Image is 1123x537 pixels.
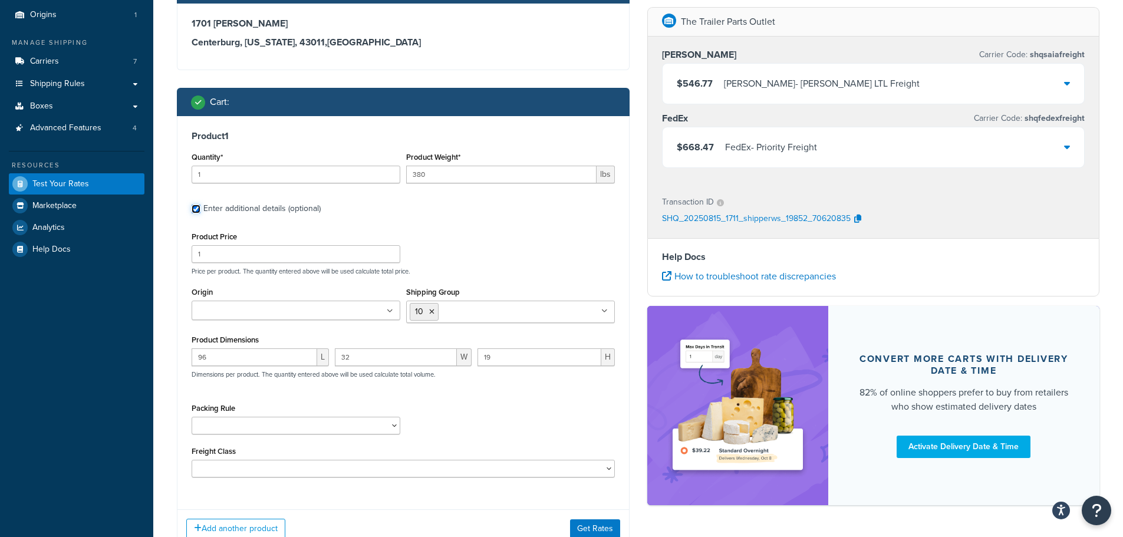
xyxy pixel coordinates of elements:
[681,14,775,30] p: The Trailer Parts Outlet
[192,153,223,162] label: Quantity*
[406,166,597,183] input: 0.00
[133,123,137,133] span: 4
[192,205,200,213] input: Enter additional details (optional)
[30,57,59,67] span: Carriers
[9,4,144,26] a: Origins1
[32,223,65,233] span: Analytics
[192,37,615,48] h3: Centerburg, [US_STATE], 43011 , [GEOGRAPHIC_DATA]
[192,166,400,183] input: 0.0
[9,173,144,195] a: Test Your Rates
[9,51,144,73] li: Carriers
[32,201,77,211] span: Marketplace
[9,160,144,170] div: Resources
[9,217,144,238] a: Analytics
[662,269,836,283] a: How to troubleshoot rate discrepancies
[662,194,714,210] p: Transaction ID
[1082,496,1111,525] button: Open Resource Center
[1028,48,1085,61] span: shqsaiafreight
[897,436,1030,458] a: Activate Delivery Date & Time
[317,348,329,366] span: L
[677,140,714,154] span: $668.47
[30,79,85,89] span: Shipping Rules
[192,335,259,344] label: Product Dimensions
[9,95,144,117] a: Boxes
[203,200,321,217] div: Enter additional details (optional)
[9,38,144,48] div: Manage Shipping
[32,179,89,189] span: Test Your Rates
[406,288,460,296] label: Shipping Group
[189,267,618,275] p: Price per product. The quantity entered above will be used calculate total price.
[192,130,615,142] h3: Product 1
[192,232,237,241] label: Product Price
[857,386,1072,414] div: 82% of online shoppers prefer to buy from retailers who show estimated delivery dates
[662,113,688,124] h3: FedEx
[601,348,615,366] span: H
[9,73,144,95] a: Shipping Rules
[189,370,436,378] p: Dimensions per product. The quantity entered above will be used calculate total volume.
[133,57,137,67] span: 7
[725,139,817,156] div: FedEx - Priority Freight
[192,404,235,413] label: Packing Rule
[192,447,236,456] label: Freight Class
[30,101,53,111] span: Boxes
[597,166,615,183] span: lbs
[30,10,57,20] span: Origins
[192,18,615,29] h3: 1701 [PERSON_NAME]
[677,77,713,90] span: $546.77
[9,117,144,139] a: Advanced Features4
[662,210,851,228] p: SHQ_20250815_1711_shipperws_19852_70620835
[192,288,213,296] label: Origin
[415,305,423,318] span: 10
[9,4,144,26] li: Origins
[134,10,137,20] span: 1
[30,123,101,133] span: Advanced Features
[9,195,144,216] a: Marketplace
[32,245,71,255] span: Help Docs
[210,97,229,107] h2: Cart :
[974,110,1085,127] p: Carrier Code:
[457,348,472,366] span: W
[665,324,811,487] img: feature-image-ddt-36eae7f7280da8017bfb280eaccd9c446f90b1fe08728e4019434db127062ab4.png
[406,153,460,162] label: Product Weight*
[724,75,920,92] div: [PERSON_NAME] - [PERSON_NAME] LTL Freight
[979,47,1085,63] p: Carrier Code:
[9,117,144,139] li: Advanced Features
[662,49,736,61] h3: [PERSON_NAME]
[857,353,1072,377] div: Convert more carts with delivery date & time
[662,250,1085,264] h4: Help Docs
[1022,112,1085,124] span: shqfedexfreight
[9,239,144,260] a: Help Docs
[9,51,144,73] a: Carriers7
